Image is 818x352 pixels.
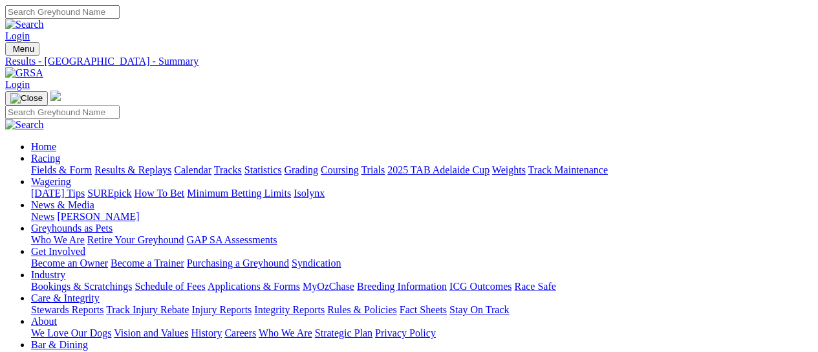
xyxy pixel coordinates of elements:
[244,164,282,175] a: Statistics
[135,281,205,292] a: Schedule of Fees
[285,164,318,175] a: Grading
[31,234,813,246] div: Greyhounds as Pets
[321,164,359,175] a: Coursing
[13,44,34,54] span: Menu
[31,153,60,164] a: Racing
[31,199,94,210] a: News & Media
[294,188,325,199] a: Isolynx
[31,327,813,339] div: About
[50,91,61,101] img: logo-grsa-white.png
[31,211,813,223] div: News & Media
[492,164,526,175] a: Weights
[10,93,43,104] img: Close
[57,211,139,222] a: [PERSON_NAME]
[5,5,120,19] input: Search
[514,281,555,292] a: Race Safe
[31,246,85,257] a: Get Involved
[449,281,511,292] a: ICG Outcomes
[315,327,372,338] a: Strategic Plan
[187,258,289,269] a: Purchasing a Greyhound
[31,292,100,303] a: Care & Integrity
[31,164,92,175] a: Fields & Form
[327,304,397,315] a: Rules & Policies
[259,327,312,338] a: Who We Are
[191,327,222,338] a: History
[5,79,30,90] a: Login
[303,281,354,292] a: MyOzChase
[94,164,171,175] a: Results & Replays
[31,258,813,269] div: Get Involved
[31,304,103,315] a: Stewards Reports
[31,141,56,152] a: Home
[31,316,57,327] a: About
[87,188,131,199] a: SUREpick
[224,327,256,338] a: Careers
[5,42,39,56] button: Toggle navigation
[292,258,341,269] a: Syndication
[5,67,43,79] img: GRSA
[31,188,813,199] div: Wagering
[31,188,85,199] a: [DATE] Tips
[528,164,608,175] a: Track Maintenance
[31,223,113,234] a: Greyhounds as Pets
[174,164,211,175] a: Calendar
[208,281,300,292] a: Applications & Forms
[31,304,813,316] div: Care & Integrity
[5,30,30,41] a: Login
[375,327,436,338] a: Privacy Policy
[5,56,813,67] a: Results - [GEOGRAPHIC_DATA] - Summary
[191,304,252,315] a: Injury Reports
[5,105,120,119] input: Search
[387,164,490,175] a: 2025 TAB Adelaide Cup
[31,281,132,292] a: Bookings & Scratchings
[106,304,189,315] a: Track Injury Rebate
[31,269,65,280] a: Industry
[114,327,188,338] a: Vision and Values
[31,234,85,245] a: Who We Are
[31,211,54,222] a: News
[135,188,185,199] a: How To Bet
[361,164,385,175] a: Trials
[357,281,447,292] a: Breeding Information
[5,91,48,105] button: Toggle navigation
[254,304,325,315] a: Integrity Reports
[400,304,447,315] a: Fact Sheets
[187,188,291,199] a: Minimum Betting Limits
[31,327,111,338] a: We Love Our Dogs
[187,234,277,245] a: GAP SA Assessments
[31,258,108,269] a: Become an Owner
[31,339,88,350] a: Bar & Dining
[31,281,813,292] div: Industry
[31,164,813,176] div: Racing
[449,304,509,315] a: Stay On Track
[214,164,242,175] a: Tracks
[111,258,184,269] a: Become a Trainer
[5,119,44,131] img: Search
[87,234,184,245] a: Retire Your Greyhound
[31,176,71,187] a: Wagering
[5,19,44,30] img: Search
